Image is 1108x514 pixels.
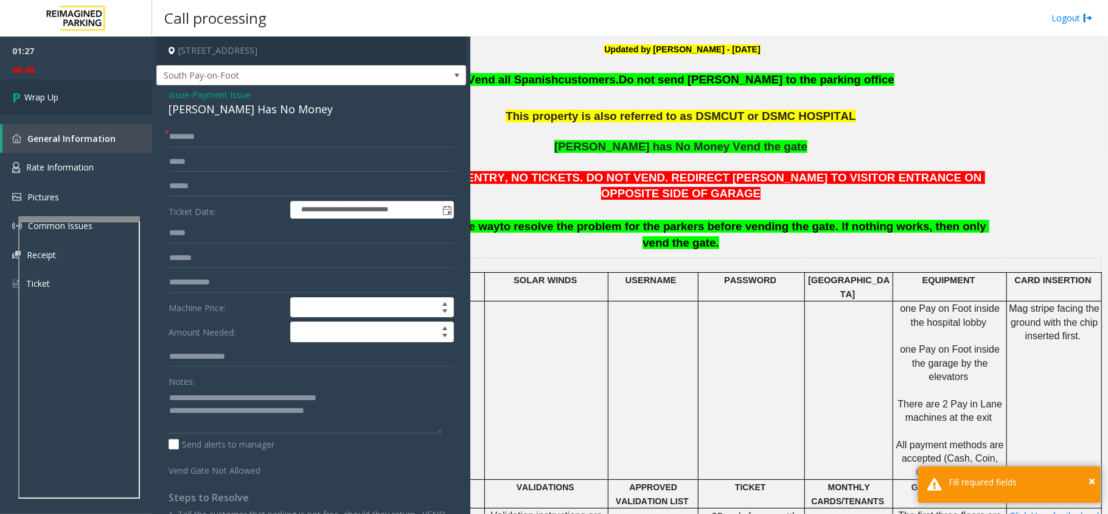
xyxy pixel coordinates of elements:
[625,275,677,285] span: USERNAME
[157,66,404,85] span: South Pay-on-Foot
[616,482,689,505] span: APPROVED VALIDATION LIST
[517,482,574,492] span: VALIDATIONS
[554,140,807,153] span: [PERSON_NAME] has No Money Vend the gate
[166,201,287,219] label: Ticket Date:
[735,482,766,492] span: TICKET
[619,73,894,86] span: Do not send [PERSON_NAME] to the parking office
[169,371,195,388] label: Notes:
[949,476,1092,488] div: Fill required fields
[2,124,152,153] a: General Information
[436,308,453,317] span: Decrease value
[27,191,59,203] span: Pictures
[724,275,776,285] span: PASSWORD
[12,278,20,289] img: 'icon'
[12,193,21,201] img: 'icon'
[436,332,453,342] span: Decrease value
[506,110,855,122] span: This property is also referred to as DSMCUT or DSMC HOSPITAL
[500,220,989,249] span: to resolve the problem for the parkers before vending the gate. If nothing works, then only vend ...
[1089,472,1095,490] button: Close
[558,73,619,86] span: customers.
[900,303,1002,327] span: one Pay on Foot inside the hospital lobby
[166,322,287,342] label: Amount Needed:
[1015,275,1092,285] span: CARD INSERTION
[1009,303,1103,341] span: Mag stripe facing the ground with the chip inserted first.
[811,482,884,505] span: MONTHLY CARDS/TENANTS
[383,171,985,200] span: AT PHYSICIAN ENTRY, NO TICKETS. DO NOT VEND. REDIRECT [PERSON_NAME] TO VISITOR ENTRANCE ON OPPOSI...
[12,134,21,143] img: 'icon'
[158,3,273,33] h3: Call processing
[189,89,251,100] span: -
[26,161,94,173] span: Rate Information
[922,275,975,285] span: EQUIPMENT
[896,440,1006,477] span: All payment methods are accepted (Cash, Coin, CC, Validation)
[169,492,454,504] h4: Steps to Resolve
[156,37,466,65] h4: [STREET_ADDRESS]
[24,91,58,104] span: Wrap Up
[514,275,577,285] span: SOLAR WINDS
[192,88,251,101] span: Payment Issue
[1051,12,1093,24] a: Logout
[440,202,453,219] span: Toggle popup
[169,438,274,451] label: Send alerts to manager
[169,88,189,101] span: Issue
[897,399,1005,423] span: There are 2 Pay in Lane machines at the exit
[12,162,20,173] img: 'icon'
[911,482,986,492] span: GARAGE LAYOUT
[166,297,287,318] label: Machine Price:
[169,101,454,118] div: [PERSON_NAME] Has No Money
[27,133,116,144] span: General Information
[12,251,21,259] img: 'icon'
[12,221,22,231] img: 'icon'
[436,298,453,308] span: Increase value
[1089,473,1095,489] span: ×
[604,44,760,54] b: Updated by [PERSON_NAME] - [DATE]
[166,460,287,477] label: Vend Gate Not Allowed
[808,275,890,298] span: [GEOGRAPHIC_DATA]
[436,322,453,332] span: Increase value
[900,344,1002,382] span: one Pay on Foot inside the garage by the elevators
[467,73,558,86] span: Vend all Spanish
[1083,12,1093,24] img: logout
